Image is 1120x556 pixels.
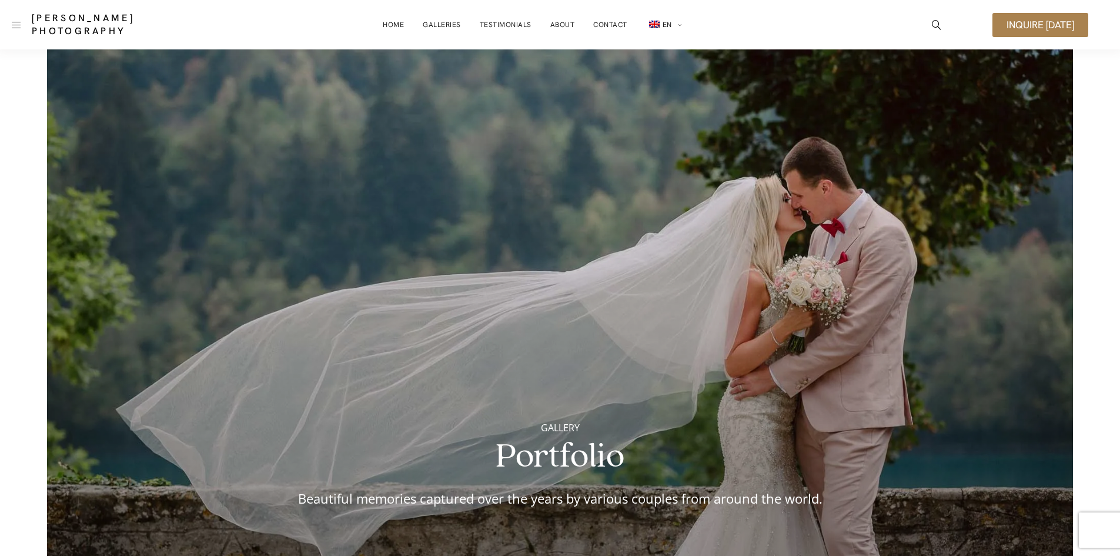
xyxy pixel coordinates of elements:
[225,491,895,506] p: Beautiful memories captured over the years by various couples from around the world.
[1007,20,1074,30] span: Inquire [DATE]
[663,20,672,29] span: EN
[926,14,947,35] a: icon-magnifying-glass34
[992,13,1088,37] a: Inquire [DATE]
[550,13,575,36] a: About
[383,13,404,36] a: Home
[649,21,660,28] img: EN
[646,13,682,37] a: en_GBEN
[32,12,222,38] a: [PERSON_NAME] Photography
[225,449,895,465] h2: Portfolio
[480,13,531,36] a: Testimonials
[593,13,627,36] a: Contact
[423,13,461,36] a: Galleries
[225,420,895,435] div: Gallery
